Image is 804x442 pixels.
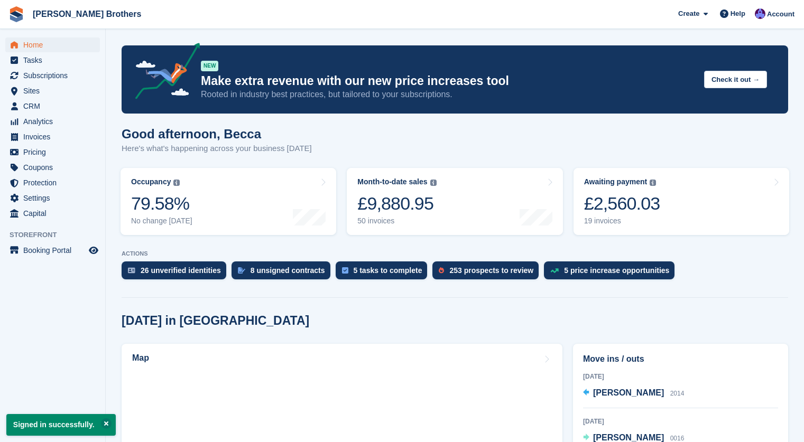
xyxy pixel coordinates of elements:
[5,175,100,190] a: menu
[670,390,685,397] span: 2014
[5,114,100,129] a: menu
[29,5,145,23] a: [PERSON_NAME] Brothers
[574,168,789,235] a: Awaiting payment £2,560.03 19 invoices
[5,68,100,83] a: menu
[564,266,669,275] div: 5 price increase opportunities
[23,37,87,52] span: Home
[128,267,135,274] img: verify_identity-adf6edd0f0f0b5bbfe63781bf79b02c33cf7c696d77639b501bdc392416b5a36.svg
[678,8,699,19] span: Create
[5,191,100,205] a: menu
[173,180,180,186] img: icon-info-grey-7440780725fd019a000dd9b08b2336e03edf1995a4989e88bcd33f0948082b44.svg
[141,266,221,275] div: 26 unverified identities
[131,177,171,186] div: Occupancy
[583,353,778,365] h2: Move ins / outs
[23,160,87,175] span: Coupons
[583,372,778,381] div: [DATE]
[755,8,765,19] img: Becca Clark
[584,217,660,225] div: 19 invoices
[201,73,696,89] p: Make extra revenue with our new price increases tool
[122,127,312,141] h1: Good afternoon, Becca
[5,37,100,52] a: menu
[544,261,680,285] a: 5 price increase opportunities
[23,175,87,190] span: Protection
[357,217,436,225] div: 50 invoices
[23,129,87,144] span: Invoices
[5,129,100,144] a: menu
[131,217,192,225] div: No change [DATE]
[87,244,100,257] a: Preview store
[5,206,100,221] a: menu
[650,180,656,186] img: icon-info-grey-7440780725fd019a000dd9b08b2336e03edf1995a4989e88bcd33f0948082b44.svg
[342,267,348,274] img: task-75834270c22a3079a89374b754ae025e5fb1db73e45f91037f5363f120a921f8.svg
[449,266,533,275] div: 253 prospects to review
[23,191,87,205] span: Settings
[131,193,192,214] div: 79.58%
[232,261,336,285] a: 8 unsigned contracts
[121,168,336,235] a: Occupancy 79.58% No change [DATE]
[432,261,544,285] a: 253 prospects to review
[550,268,559,273] img: price_increase_opportunities-93ffe204e8149a01c8c9dc8f82e8f89637d9d84a8eef4429ea346261dce0b2c0.svg
[132,353,149,363] h2: Map
[430,180,437,186] img: icon-info-grey-7440780725fd019a000dd9b08b2336e03edf1995a4989e88bcd33f0948082b44.svg
[201,61,218,71] div: NEW
[23,53,87,68] span: Tasks
[5,145,100,159] a: menu
[731,8,745,19] span: Help
[23,206,87,221] span: Capital
[23,114,87,129] span: Analytics
[5,160,100,175] a: menu
[670,435,685,442] span: 0016
[357,193,436,214] div: £9,880.95
[201,89,696,100] p: Rooted in industry best practices, but tailored to your subscriptions.
[439,267,444,274] img: prospect-51fa495bee0391a8d652442698ab0144808aea92771e9ea1ae160a38d050c398.svg
[122,314,309,328] h2: [DATE] in [GEOGRAPHIC_DATA]
[584,177,648,186] div: Awaiting payment
[583,417,778,426] div: [DATE]
[23,68,87,83] span: Subscriptions
[5,243,100,258] a: menu
[583,387,684,400] a: [PERSON_NAME] 2014
[8,6,24,22] img: stora-icon-8386f47178a22dfd0bd8f6a31ec36ba5ce8667c1dd55bd0f319d3a0aa187defe.svg
[23,83,87,98] span: Sites
[357,177,427,186] div: Month-to-date sales
[5,99,100,114] a: menu
[238,267,245,274] img: contract_signature_icon-13c848040528278c33f63329250d36e43548de30e8caae1d1a13099fd9432cc5.svg
[126,43,200,103] img: price-adjustments-announcement-icon-8257ccfd72463d97f412b2fc003d46551f7dbcb40ab6d574587a9cd5c0d94...
[23,243,87,258] span: Booking Portal
[23,145,87,159] span: Pricing
[23,99,87,114] span: CRM
[6,414,116,436] p: Signed in successfully.
[122,250,788,257] p: ACTIONS
[354,266,422,275] div: 5 tasks to complete
[336,261,433,285] a: 5 tasks to complete
[593,388,664,397] span: [PERSON_NAME]
[767,9,794,20] span: Account
[251,266,325,275] div: 8 unsigned contracts
[347,168,562,235] a: Month-to-date sales £9,880.95 50 invoices
[122,261,232,285] a: 26 unverified identities
[5,83,100,98] a: menu
[704,71,767,88] button: Check it out →
[10,230,105,240] span: Storefront
[584,193,660,214] div: £2,560.03
[5,53,100,68] a: menu
[122,143,312,155] p: Here's what's happening across your business [DATE]
[593,433,664,442] span: [PERSON_NAME]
